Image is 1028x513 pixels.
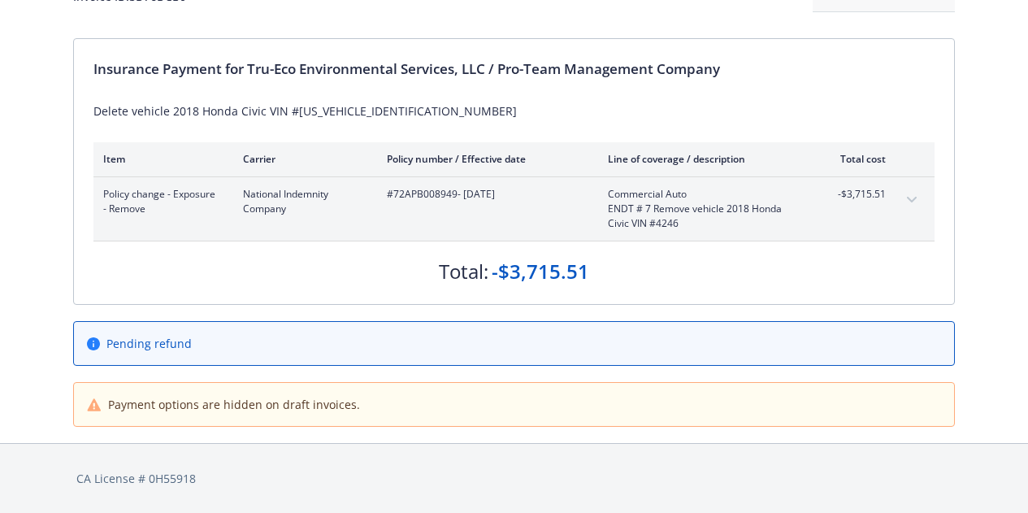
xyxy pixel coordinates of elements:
button: expand content [899,187,925,213]
div: Policy change - Exposure - RemoveNational Indemnity Company#72APB008949- [DATE]Commercial AutoEND... [93,177,935,241]
span: Policy change - Exposure - Remove [103,187,217,216]
span: ENDT # 7 Remove vehicle 2018 Honda Civic VIN #4246 [608,202,799,231]
div: Line of coverage / description [608,152,799,166]
span: Pending refund [106,335,192,352]
div: Total: [439,258,488,285]
div: Carrier [243,152,361,166]
div: Delete vehicle 2018 Honda Civic VIN #[US_VEHICLE_IDENTIFICATION_NUMBER] [93,102,935,120]
span: Payment options are hidden on draft invoices. [108,396,360,413]
div: Total cost [825,152,886,166]
span: Commercial Auto [608,187,799,202]
span: -$3,715.51 [825,187,886,202]
div: Insurance Payment for Tru-Eco Environmental Services, LLC / Pro-Team Management Company [93,59,935,80]
div: -$3,715.51 [492,258,589,285]
span: Commercial AutoENDT # 7 Remove vehicle 2018 Honda Civic VIN #4246 [608,187,799,231]
div: CA License # 0H55918 [76,470,952,487]
div: Item [103,152,217,166]
span: #72APB008949 - [DATE] [387,187,582,202]
div: Policy number / Effective date [387,152,582,166]
span: National Indemnity Company [243,187,361,216]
